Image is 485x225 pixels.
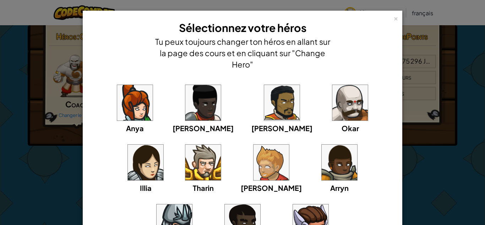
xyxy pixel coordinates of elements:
img: portrait.png [322,145,357,180]
span: Anya [126,124,144,133]
h3: Sélectionnez votre héros [154,20,331,36]
span: Arryn [330,183,349,192]
img: portrait.png [185,145,221,180]
h4: Tu peux toujours changer ton héros en allant sur la page des cours et en cliquant sur "Change Hero" [154,36,331,70]
img: portrait.png [254,145,289,180]
span: [PERSON_NAME] [241,183,302,192]
div: × [393,14,398,21]
span: Tharin [193,183,214,192]
span: Okar [342,124,359,133]
img: portrait.png [332,85,368,120]
span: [PERSON_NAME] [173,124,234,133]
img: portrait.png [185,85,221,120]
span: [PERSON_NAME] [251,124,312,133]
span: Illia [140,183,152,192]
img: portrait.png [117,85,153,120]
img: portrait.png [128,145,163,180]
img: portrait.png [264,85,300,120]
